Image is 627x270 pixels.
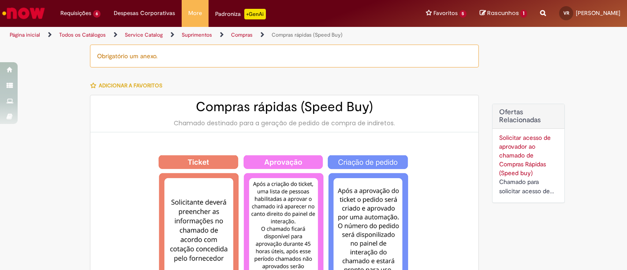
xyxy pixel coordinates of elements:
ul: Trilhas de página [7,27,411,43]
p: +GenAi [244,9,266,19]
a: Compras [231,31,253,38]
span: 6 [93,10,101,18]
span: 1 [520,10,527,18]
div: Chamado destinado para a geração de pedido de compra de indiretos. [99,119,470,127]
div: Obrigatório um anexo. [90,45,479,67]
img: ServiceNow [1,4,46,22]
span: [PERSON_NAME] [576,9,620,17]
div: Ofertas Relacionadas [492,104,565,203]
span: Rascunhos [487,9,519,17]
button: Adicionar a Favoritos [90,76,167,95]
a: Service Catalog [125,31,163,38]
span: Adicionar a Favoritos [99,82,162,89]
a: Rascunhos [480,9,527,18]
div: Chamado para solicitar acesso de aprovador ao ticket de Speed buy [499,177,558,196]
a: Suprimentos [182,31,212,38]
span: Requisições [60,9,91,18]
a: Página inicial [10,31,40,38]
a: Solicitar acesso de aprovador ao chamado de Compras Rápidas (Speed buy) [499,134,551,177]
div: Padroniza [215,9,266,19]
h2: Compras rápidas (Speed Buy) [99,100,470,114]
span: VR [564,10,569,16]
span: 5 [459,10,467,18]
a: Todos os Catálogos [59,31,106,38]
span: Despesas Corporativas [114,9,175,18]
span: Favoritos [433,9,458,18]
span: More [188,9,202,18]
h2: Ofertas Relacionadas [499,109,558,124]
a: Compras rápidas (Speed Buy) [272,31,343,38]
